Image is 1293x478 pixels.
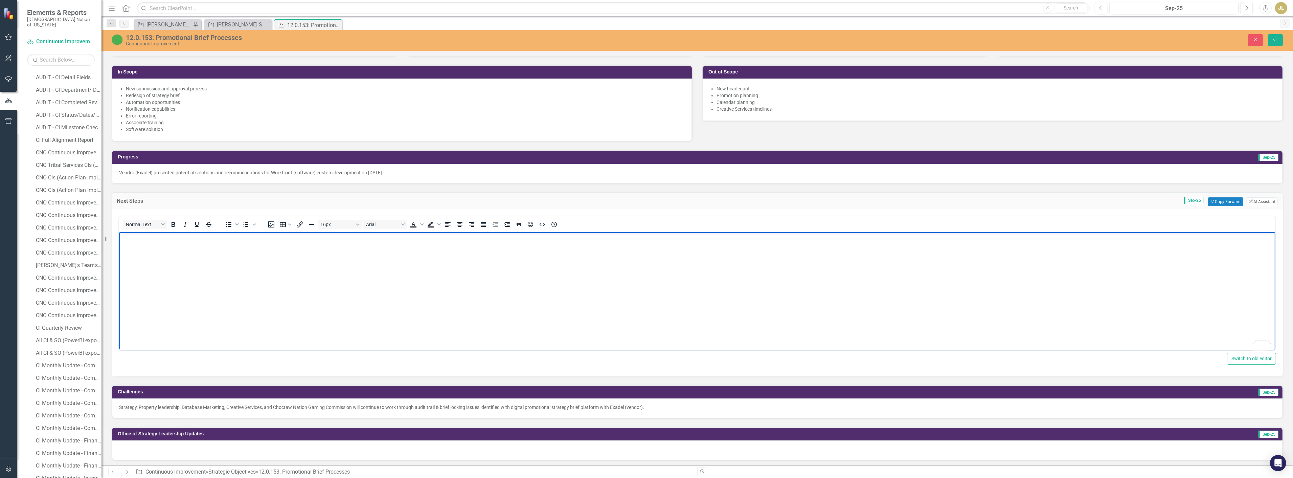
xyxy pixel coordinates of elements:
[36,463,101,469] div: CI Monthly Update - Finance - Action Plan Implementation
[34,247,101,258] a: CNO Continuous Improvement Initiatives (Upcoming)
[490,220,501,229] button: Decrease indent
[112,34,122,45] img: CI Action Plan Approved/In Progress
[34,160,101,171] a: CNO Tribal Services CIs (Action Plan Implementation)
[126,92,685,99] li: Redesign of strategy brief
[708,69,1279,74] h3: Out of Scope
[1258,154,1278,161] span: Sep-25
[36,363,101,369] div: CI Monthly Update - Commerce
[36,388,101,394] div: CI Monthly Update - Commerce - Action Plan Implementation
[408,220,425,229] div: Text color Black
[34,398,101,409] a: CI Monthly Update - Communications
[27,17,95,28] small: [DEMOGRAPHIC_DATA] Nation of [US_STATE]
[1258,431,1278,438] span: Sep-25
[36,87,101,93] div: AUDIT - CI Department/ Division
[146,20,191,29] div: [PERSON_NAME] SOs
[36,250,101,256] div: CNO Continuous Improvement Initiatives (Upcoming)
[36,112,101,118] div: AUDIT - CI Status/Dates/% Complete
[34,360,101,371] a: CI Monthly Update - Commerce
[501,220,513,229] button: Increase indent
[36,162,101,168] div: CNO Tribal Services CIs (Action Plan Implementation)
[27,8,95,17] span: Elements & Reports
[537,220,548,229] button: HTML Editor
[1247,197,1278,206] button: AI Assistant
[36,375,101,381] div: CI Monthly Update - Commerce - In Progress
[525,220,537,229] button: Emojis
[36,287,101,294] div: CNO Continuous Improvement Initiatives (Not Started)
[167,220,179,229] button: Bold
[36,175,101,181] div: CNO CIs (Action Plan Implementation) HR
[36,200,101,206] div: CNO Continuous Improvement Initiatives (All)
[466,220,477,229] button: Align right
[135,20,191,29] a: [PERSON_NAME] SOs
[478,220,489,229] button: Justify
[34,185,101,196] a: CNO CIs (Action Plan Implementation)
[118,69,688,74] h3: In Scope
[1227,353,1276,365] button: Switch to old editor
[123,220,167,229] button: Block Normal Text
[717,99,1275,106] li: Calendar planning
[34,310,101,321] a: CNO Continuous Improvement Initiatives (Owners only)
[36,300,101,306] div: CNO Continuous Improvement Initiatives (Completed)
[366,222,399,227] span: Arial
[36,275,101,281] div: CNO Continuous Improvement Initiatives (Not Started & Upcoming)
[36,262,101,268] div: [PERSON_NAME]'s Team's UPCOMING Action Plans
[36,438,101,444] div: CI Monthly Update - Finance
[1054,3,1088,13] button: Search
[27,38,95,46] a: Continuous Improvement
[513,220,525,229] button: Blockquote
[1270,455,1286,471] div: Open Intercom Messenger
[203,220,214,229] button: Strikethrough
[217,20,270,29] div: [PERSON_NAME] SO's OLD PLAN
[126,85,685,92] li: New submission and approval process
[126,41,783,46] div: Continuous Improvement
[34,210,101,221] a: CNO Continuous Improvement Initiatives (Upcoming + In Progress)
[137,2,1090,14] input: Search ClearPoint...
[36,150,101,156] div: CNO Continuous Improvement Initiatives
[320,222,354,227] span: 16px
[126,112,685,119] li: Error reporting
[34,335,101,346] a: All CI & SO (PowerBI export)
[34,85,101,95] a: AUDIT - CI Department/ Division
[34,197,101,208] a: CNO Continuous Improvement Initiatives (All)
[126,99,685,106] li: Automation opportunities
[240,220,257,229] div: Numbered list
[36,237,101,243] div: CNO Continuous Improvement Initiatives (All) - SF Team
[118,389,757,394] h3: Challenges
[442,220,454,229] button: Align left
[208,469,256,475] a: Strategic Objectives
[34,110,101,121] a: AUDIT - CI Status/Dates/% Complete
[454,220,466,229] button: Align center
[34,385,101,396] a: CI Monthly Update - Commerce - Action Plan Implementation
[118,431,1054,436] h3: Office of Strategy Leadership Updates
[548,220,560,229] button: Help
[126,126,685,133] li: Software solution
[206,20,270,29] a: [PERSON_NAME] SO's OLD PLAN
[191,220,203,229] button: Underline
[294,220,305,229] button: Insert/edit link
[1064,5,1078,10] span: Search
[266,220,277,229] button: Insert image
[34,135,101,146] a: CI Full Alignment Report
[223,220,240,229] div: Bullet list
[34,435,101,446] a: CI Monthly Update - Finance
[34,122,101,133] a: AUDIT - CI Milestone Checkmark
[136,468,692,476] div: » »
[306,220,317,229] button: Horizontal line
[34,72,101,83] a: AUDIT - CI Detail Fields
[36,425,101,431] div: CI Monthly Update - Communications - Action Plan Implementation
[34,147,101,158] a: CNO Continuous Improvement Initiatives
[34,373,101,384] a: CI Monthly Update - Commerce - In Progress
[34,423,101,434] a: CI Monthly Update - Communications - Action Plan Implementation
[3,8,15,20] img: ClearPoint Strategy
[126,34,783,41] div: 12.0.153: Promotional Brief Processes
[717,92,1275,99] li: Promotion planning
[34,222,101,233] a: CNO Continuous Improvement Initiatives (Upcoming)
[126,106,685,112] li: Notification capabilities
[36,212,101,218] div: CNO Continuous Improvement Initiatives (Upcoming + In Progress)
[34,323,101,333] a: CI Quarterly Review
[36,187,101,193] div: CNO CIs (Action Plan Implementation)
[1109,2,1239,14] button: Sep-25
[717,85,1275,92] li: New headcount
[27,54,95,66] input: Search Below...
[117,198,372,204] h3: Next Steps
